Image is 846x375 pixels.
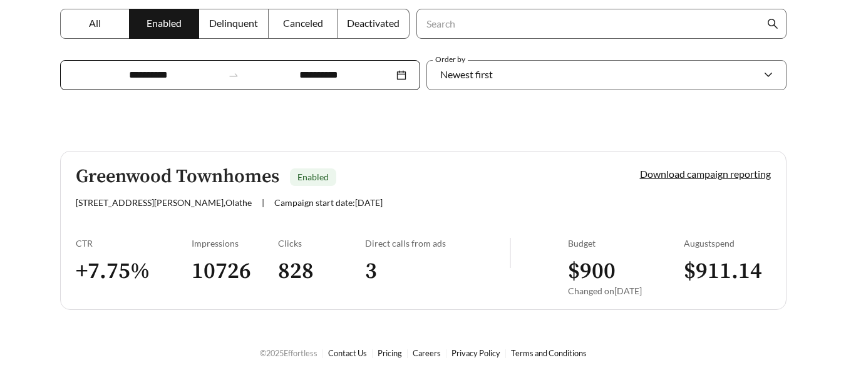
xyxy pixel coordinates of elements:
[328,348,367,358] a: Contact Us
[89,17,101,29] span: All
[262,197,264,208] span: |
[283,17,323,29] span: Canceled
[76,197,252,208] span: [STREET_ADDRESS][PERSON_NAME] , Olathe
[147,17,182,29] span: Enabled
[274,197,383,208] span: Campaign start date: [DATE]
[568,285,684,296] div: Changed on [DATE]
[440,68,493,80] span: Newest first
[228,69,239,81] span: swap-right
[684,257,771,285] h3: $ 911.14
[76,167,279,187] h5: Greenwood Townhomes
[297,172,329,182] span: Enabled
[192,238,279,249] div: Impressions
[347,17,400,29] span: Deactivated
[365,238,510,249] div: Direct calls from ads
[684,238,771,249] div: August spend
[451,348,500,358] a: Privacy Policy
[767,18,778,29] span: search
[278,257,365,285] h3: 828
[568,238,684,249] div: Budget
[278,238,365,249] div: Clicks
[76,257,192,285] h3: + 7.75 %
[76,238,192,249] div: CTR
[209,17,258,29] span: Delinquent
[640,168,771,180] a: Download campaign reporting
[365,257,510,285] h3: 3
[510,238,511,268] img: line
[378,348,402,358] a: Pricing
[60,151,787,310] a: Greenwood TownhomesEnabled[STREET_ADDRESS][PERSON_NAME],Olathe|Campaign start date:[DATE]Download...
[511,348,587,358] a: Terms and Conditions
[192,257,279,285] h3: 10726
[228,69,239,81] span: to
[413,348,441,358] a: Careers
[568,257,684,285] h3: $ 900
[260,348,317,358] span: © 2025 Effortless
